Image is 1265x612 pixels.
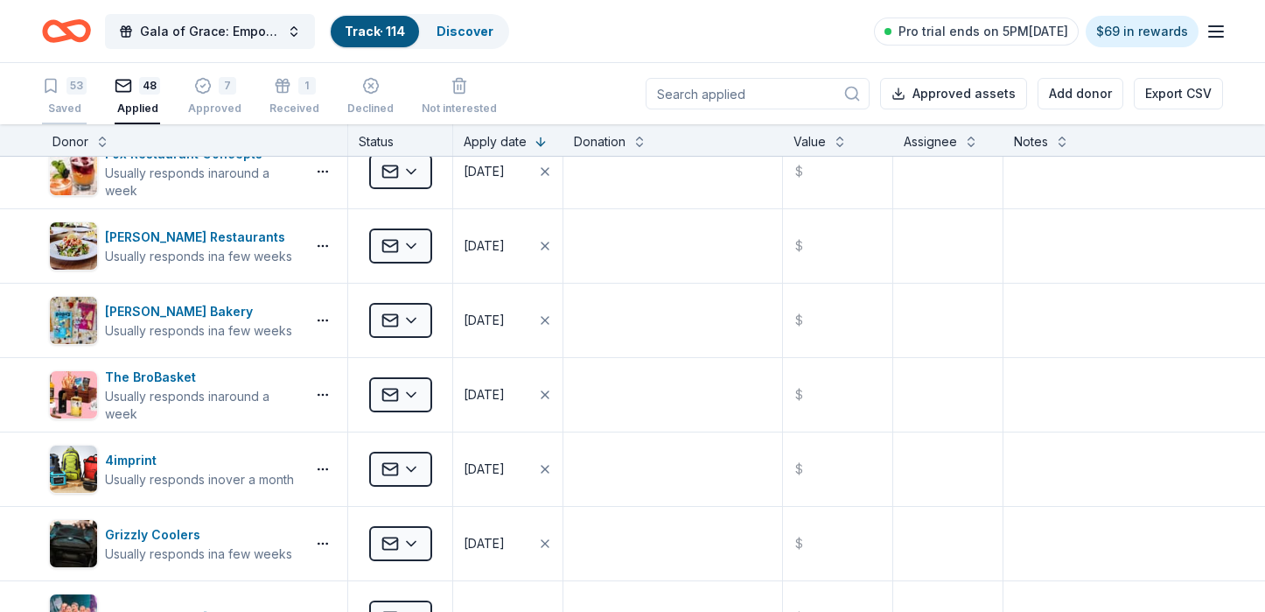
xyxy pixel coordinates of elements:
div: Donor [52,131,88,152]
img: Image for Bobo's Bakery [50,297,97,344]
div: Applied [115,102,160,116]
div: Usually responds in over a month [105,471,294,489]
span: Gala of Grace: Empowering Futures for El Porvenir [140,21,280,42]
button: [DATE] [453,358,563,432]
button: [DATE] [453,433,563,506]
div: Usually responds in around a week [105,388,298,423]
div: Usually responds in a few weeks [105,322,292,340]
div: [DATE] [464,459,505,480]
img: Image for Fox Restaurant Concepts [50,148,97,195]
button: Track· 114Discover [329,14,509,49]
div: Approved [188,102,241,116]
button: 1Received [269,70,319,124]
div: [PERSON_NAME] Bakery [105,301,292,322]
button: [DATE] [453,209,563,283]
button: Image for Bobo's Bakery[PERSON_NAME] BakeryUsually responds ina few weeks [49,296,298,345]
button: Image for Cameron Mitchell Restaurants[PERSON_NAME] RestaurantsUsually responds ina few weeks [49,222,298,271]
div: Usually responds in a few weeks [105,545,292,563]
div: [DATE] [464,161,505,182]
a: $69 in rewards [1086,16,1199,47]
div: 1 [298,77,316,95]
input: Search applied [646,78,870,109]
img: Image for Grizzly Coolers [50,520,97,567]
div: [DATE] [464,384,505,405]
div: Apply date [464,131,527,152]
a: Track· 114 [345,24,405,39]
div: [DATE] [464,533,505,554]
div: Value [793,131,826,152]
div: Received [269,102,319,116]
div: 4imprint [105,450,294,471]
button: Image for The BroBasketThe BroBasketUsually responds inaround a week [49,367,298,423]
div: 7 [219,77,236,95]
div: Declined [347,102,394,116]
button: [DATE] [453,507,563,580]
button: [DATE] [453,284,563,357]
div: [DATE] [464,310,505,331]
a: Pro trial ends on 5PM[DATE] [874,18,1079,46]
div: Usually responds in a few weeks [105,248,292,265]
button: Image for Fox Restaurant ConceptsFox Restaurant ConceptsUsually responds inaround a week [49,144,298,200]
div: Assignee [904,131,957,152]
button: Image for Grizzly CoolersGrizzly CoolersUsually responds ina few weeks [49,519,298,568]
button: Approved assets [880,78,1027,109]
div: Donation [574,131,626,152]
button: 53Saved [42,70,87,124]
div: 53 [66,77,87,95]
button: Not interested [422,70,497,124]
button: Gala of Grace: Empowering Futures for El Porvenir [105,14,315,49]
div: 48 [139,77,160,95]
div: Grizzly Coolers [105,524,292,545]
button: Declined [347,70,394,124]
div: The BroBasket [105,367,298,388]
div: [PERSON_NAME] Restaurants [105,227,292,248]
div: Usually responds in around a week [105,165,298,200]
a: Home [42,11,91,52]
button: Add donor [1038,78,1123,109]
div: [DATE] [464,236,505,257]
button: 48Applied [115,70,160,124]
button: Export CSV [1134,78,1223,109]
button: [DATE] [453,135,563,208]
img: Image for The BroBasket [50,371,97,419]
div: Notes [1014,131,1048,152]
div: Not interested [422,102,497,116]
div: Status [348,124,453,156]
div: Saved [42,102,87,116]
button: 7Approved [188,70,241,124]
img: Image for 4imprint [50,446,97,493]
button: Image for 4imprint4imprintUsually responds inover a month [49,445,298,494]
img: Image for Cameron Mitchell Restaurants [50,222,97,270]
a: Discover [437,24,493,39]
span: Pro trial ends on 5PM[DATE] [898,21,1068,42]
